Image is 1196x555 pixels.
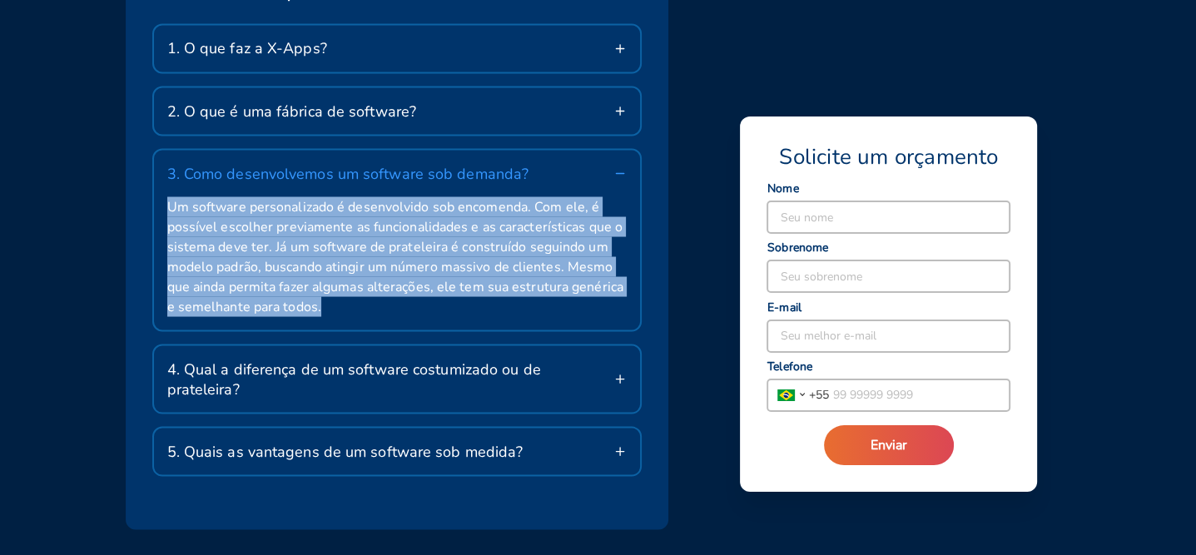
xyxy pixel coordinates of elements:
span: + 55 [809,386,829,404]
span: 4. Qual a diferença de um software costumizado ou de prateleira? [167,359,614,399]
span: 2. O que é uma fábrica de software? [167,101,417,121]
input: Seu sobrenome [767,260,1010,292]
span: 1. O que faz a X-Apps? [167,38,327,58]
input: 99 99999 9999 [829,379,1010,411]
span: Um software personalizado é desenvolvido sob encomenda. Com ele, é possível escolher previamente ... [167,196,628,316]
button: Enviar [824,425,954,465]
span: 3. Como desenvolvemos um software sob demanda? [167,163,529,183]
input: Seu melhor e-mail [767,320,1010,352]
span: Solicite um orçamento [779,143,998,171]
span: Enviar [871,436,907,454]
input: Seu nome [767,201,1010,233]
span: 5. Quais as vantagens de um software sob medida? [167,441,524,461]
